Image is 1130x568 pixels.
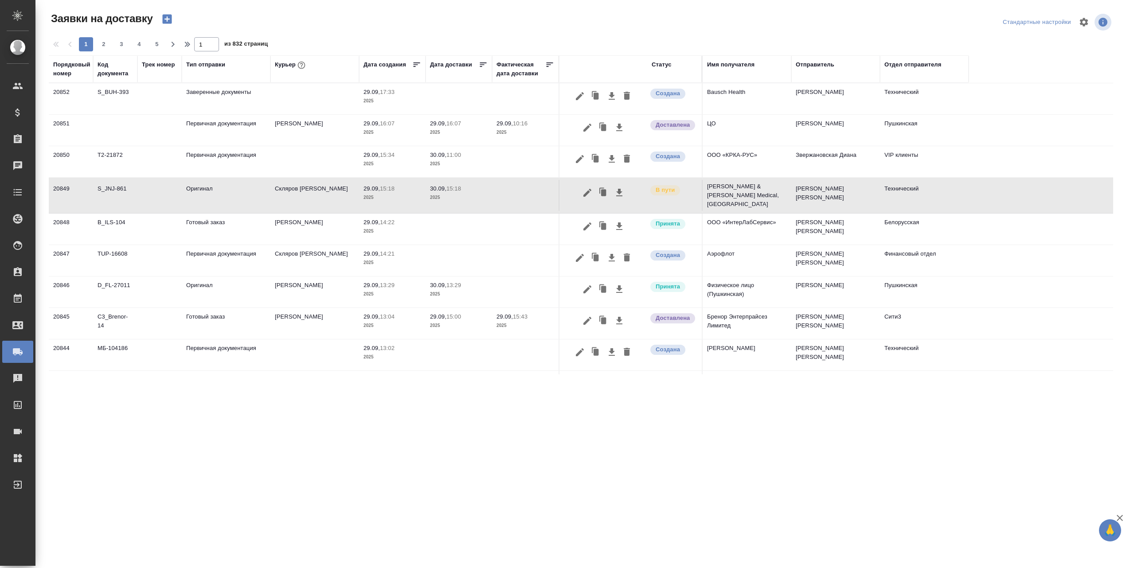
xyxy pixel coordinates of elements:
[649,281,697,293] div: Курьер назначен
[649,184,697,196] div: Заявка принята в работу
[182,115,270,146] td: Первичная документация
[656,251,680,260] p: Создана
[380,345,395,351] p: 13:02
[595,184,612,201] button: Клонировать
[97,37,111,51] button: 2
[880,245,969,276] td: Финансовый отдел
[880,83,969,114] td: Технический
[880,371,969,402] td: Сити3
[364,290,421,299] p: 2025
[619,151,634,167] button: Удалить
[380,120,395,127] p: 16:07
[380,313,395,320] p: 13:04
[364,185,380,192] p: 29.09,
[49,83,93,114] td: 20852
[49,371,93,402] td: 20843
[182,83,270,114] td: Заверенные документы
[142,60,175,69] div: Трек номер
[580,281,595,298] button: Редактировать
[93,276,137,307] td: D_FL-27011
[703,146,791,177] td: ООО «КРКА-РУС»
[880,146,969,177] td: VIP клиенты
[612,184,627,201] button: Скачать
[791,214,880,245] td: [PERSON_NAME] [PERSON_NAME]
[497,120,513,127] p: 29.09,
[49,308,93,339] td: 20845
[364,193,421,202] p: 2025
[656,282,680,291] p: Принята
[430,185,446,192] p: 30.09,
[446,120,461,127] p: 16:07
[430,282,446,288] p: 30.09,
[612,119,627,136] button: Скачать
[703,371,791,402] td: ООО «Бортон»
[364,160,421,168] p: 2025
[380,89,395,95] p: 17:33
[132,37,146,51] button: 4
[364,97,421,105] p: 2025
[703,339,791,370] td: [PERSON_NAME]
[880,339,969,370] td: Технический
[98,60,133,78] div: Код документа
[275,59,307,71] div: Курьер
[595,281,612,298] button: Клонировать
[364,89,380,95] p: 29.09,
[703,83,791,114] td: Bausch Health
[619,344,634,361] button: Удалить
[364,219,380,226] p: 29.09,
[796,60,834,69] div: Отправитель
[656,314,690,323] p: Доставлена
[53,60,90,78] div: Порядковый номер
[364,128,421,137] p: 2025
[49,214,93,245] td: 20848
[49,180,93,211] td: 20849
[619,88,634,105] button: Удалить
[49,146,93,177] td: 20850
[182,276,270,307] td: Оригинал
[587,344,604,361] button: Клонировать
[446,282,461,288] p: 13:29
[1073,12,1095,33] span: Настроить таблицу
[580,184,595,201] button: Редактировать
[791,83,880,114] td: [PERSON_NAME]
[703,308,791,339] td: Бренор Энтерпрайсез Лимитед
[150,40,164,49] span: 5
[649,119,697,131] div: Документы доставлены, фактическая дата доставки проставиться автоматически
[572,344,587,361] button: Редактировать
[224,39,268,51] span: из 832 страниц
[703,214,791,245] td: ООО «ИнтерЛабСервис»
[93,339,137,370] td: МБ-104186
[649,312,697,324] div: Документы доставлены, фактическая дата доставки проставиться автоматически
[430,193,488,202] p: 2025
[707,60,755,69] div: Имя получателя
[114,37,129,51] button: 3
[703,276,791,307] td: Физическое лицо (Пушкинская)
[791,245,880,276] td: [PERSON_NAME] [PERSON_NAME]
[182,371,270,402] td: Готовый заказ
[364,353,421,362] p: 2025
[132,40,146,49] span: 4
[430,60,472,69] div: Дата доставки
[656,121,690,129] p: Доставлена
[703,245,791,276] td: Аэрофлот
[580,312,595,329] button: Редактировать
[364,250,380,257] p: 29.09,
[880,308,969,339] td: Сити3
[649,344,697,356] div: Новая заявка, еще не передана в работу
[649,218,697,230] div: Курьер назначен
[497,313,513,320] p: 29.09,
[656,219,680,228] p: Принята
[595,312,612,329] button: Клонировать
[446,185,461,192] p: 15:18
[497,321,554,330] p: 2025
[884,60,941,69] div: Отдел отправителя
[93,180,137,211] td: S_JNJ-861
[1001,16,1073,29] div: split button
[880,180,969,211] td: Технический
[513,120,528,127] p: 10:16
[430,128,488,137] p: 2025
[791,339,880,370] td: [PERSON_NAME] [PERSON_NAME]
[380,250,395,257] p: 14:21
[791,308,880,339] td: [PERSON_NAME] [PERSON_NAME]
[572,88,587,105] button: Редактировать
